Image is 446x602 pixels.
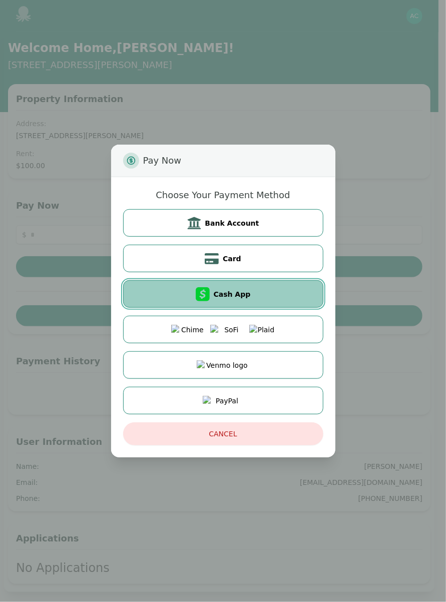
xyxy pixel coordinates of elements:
span: Pay Now [143,153,182,169]
img: Venmo logo [197,360,250,370]
button: Card [123,245,323,272]
span: Bank Account [205,218,259,228]
img: Plaid logo [249,325,275,335]
span: Card [223,254,241,264]
img: PayPal logo [203,396,244,406]
img: Chime logo [171,325,206,335]
button: Cash App [123,280,323,308]
button: Bank Account [123,209,323,237]
h2: Choose Your Payment Method [156,189,290,201]
img: SoFi logo [210,325,245,335]
span: Cash App [214,289,251,299]
button: Cancel [123,422,323,445]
